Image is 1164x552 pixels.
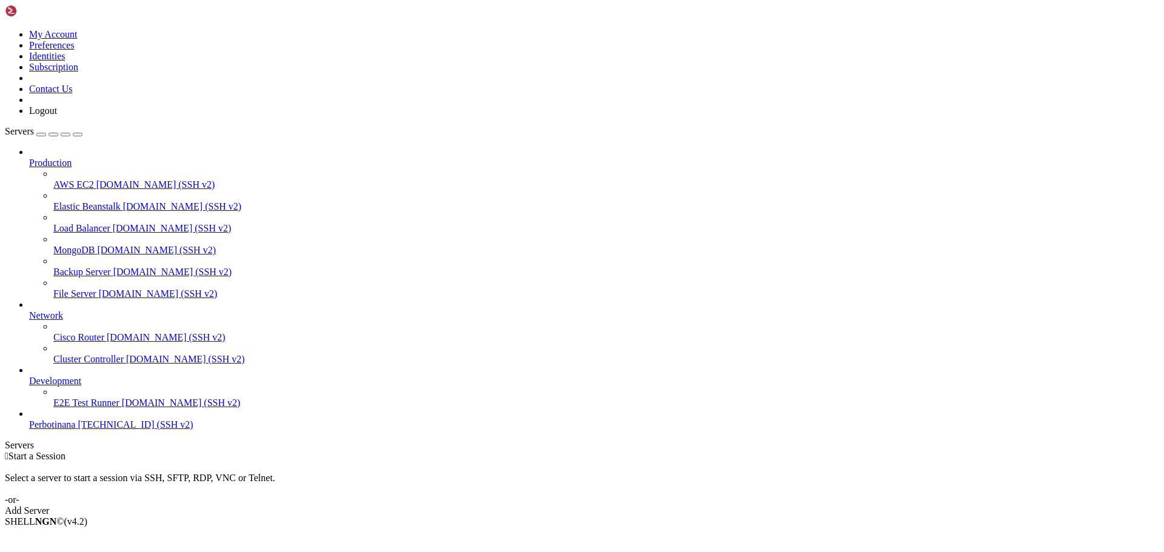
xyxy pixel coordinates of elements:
[53,332,1159,343] a: Cisco Router [DOMAIN_NAME] (SSH v2)
[53,288,1159,299] a: File Server [DOMAIN_NAME] (SSH v2)
[29,40,75,50] a: Preferences
[53,201,121,211] span: Elastic Beanstalk
[29,51,65,61] a: Identities
[53,332,104,342] span: Cisco Router
[8,451,65,461] span: Start a Session
[96,179,215,190] span: [DOMAIN_NAME] (SSH v2)
[99,288,218,299] span: [DOMAIN_NAME] (SSH v2)
[53,267,1159,278] a: Backup Server [DOMAIN_NAME] (SSH v2)
[29,310,1159,321] a: Network
[35,516,57,527] b: NGN
[29,29,78,39] a: My Account
[97,245,216,255] span: [DOMAIN_NAME] (SSH v2)
[53,223,110,233] span: Load Balancer
[53,190,1159,212] li: Elastic Beanstalk [DOMAIN_NAME] (SSH v2)
[29,408,1159,430] li: Perbotinana [TECHNICAL_ID] (SSH v2)
[53,168,1159,190] li: AWS EC2 [DOMAIN_NAME] (SSH v2)
[122,397,241,408] span: [DOMAIN_NAME] (SSH v2)
[29,419,1159,430] a: Perbotinana [TECHNICAL_ID] (SSH v2)
[5,451,8,461] span: 
[53,179,94,190] span: AWS EC2
[53,354,124,364] span: Cluster Controller
[53,397,1159,408] a: E2E Test Runner [DOMAIN_NAME] (SSH v2)
[53,343,1159,365] li: Cluster Controller [DOMAIN_NAME] (SSH v2)
[123,201,242,211] span: [DOMAIN_NAME] (SSH v2)
[29,105,57,116] a: Logout
[29,147,1159,299] li: Production
[78,419,193,430] span: [TECHNICAL_ID] (SSH v2)
[53,354,1159,365] a: Cluster Controller [DOMAIN_NAME] (SSH v2)
[5,126,82,136] a: Servers
[53,256,1159,278] li: Backup Server [DOMAIN_NAME] (SSH v2)
[53,387,1159,408] li: E2E Test Runner [DOMAIN_NAME] (SSH v2)
[29,365,1159,408] li: Development
[53,179,1159,190] a: AWS EC2 [DOMAIN_NAME] (SSH v2)
[53,397,119,408] span: E2E Test Runner
[29,376,1159,387] a: Development
[53,245,95,255] span: MongoDB
[113,267,232,277] span: [DOMAIN_NAME] (SSH v2)
[29,310,63,321] span: Network
[5,516,87,527] span: SHELL ©
[5,505,1159,516] div: Add Server
[29,158,72,168] span: Production
[29,84,73,94] a: Contact Us
[29,62,78,72] a: Subscription
[53,321,1159,343] li: Cisco Router [DOMAIN_NAME] (SSH v2)
[5,5,75,17] img: Shellngn
[53,212,1159,234] li: Load Balancer [DOMAIN_NAME] (SSH v2)
[53,234,1159,256] li: MongoDB [DOMAIN_NAME] (SSH v2)
[53,223,1159,234] a: Load Balancer [DOMAIN_NAME] (SSH v2)
[53,245,1159,256] a: MongoDB [DOMAIN_NAME] (SSH v2)
[5,126,34,136] span: Servers
[5,462,1159,505] div: Select a server to start a session via SSH, SFTP, RDP, VNC or Telnet. -or-
[5,440,1159,451] div: Servers
[53,201,1159,212] a: Elastic Beanstalk [DOMAIN_NAME] (SSH v2)
[29,419,75,430] span: Perbotinana
[53,278,1159,299] li: File Server [DOMAIN_NAME] (SSH v2)
[29,376,81,386] span: Development
[53,288,96,299] span: File Server
[113,223,232,233] span: [DOMAIN_NAME] (SSH v2)
[126,354,245,364] span: [DOMAIN_NAME] (SSH v2)
[29,299,1159,365] li: Network
[53,267,111,277] span: Backup Server
[64,516,88,527] span: 4.2.0
[29,158,1159,168] a: Production
[107,332,226,342] span: [DOMAIN_NAME] (SSH v2)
